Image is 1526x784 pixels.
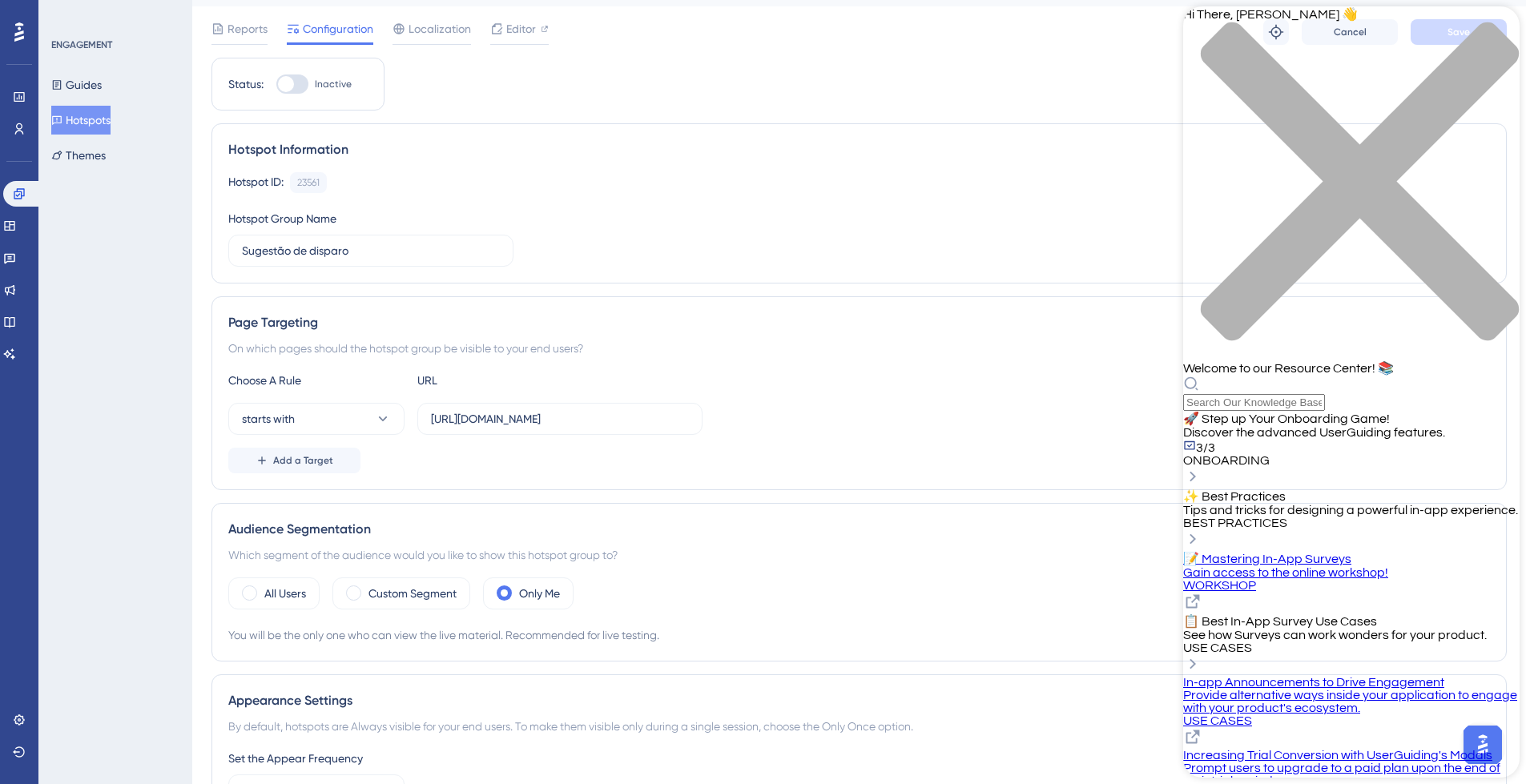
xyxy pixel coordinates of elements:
[242,409,295,428] span: starts with
[228,339,1490,358] div: On which pages should the hotspot group be visible to your end users?
[242,242,500,259] input: Type your Hotspot Group Name here
[10,10,38,38] img: launcher-image-alternative-text
[228,140,1490,159] div: Hotspot Information
[315,78,352,90] span: Inactive
[228,749,1490,768] div: Set the Appear Frequency
[273,454,333,467] span: Add a Target
[228,691,1490,710] div: Appearance Settings
[38,4,100,23] span: Need Help?
[228,172,284,193] div: Hotspot ID:
[228,625,1490,645] div: You will be the only one who can view the live material. Recommended for live testing.
[13,435,32,448] span: 3/3
[5,5,43,43] button: Open AI Assistant Launcher
[228,209,336,228] div: Hotspot Group Name
[51,38,112,51] div: ENGAGEMENT
[228,371,405,390] div: Choose A Rule
[51,141,106,170] button: Themes
[228,403,405,435] button: starts with
[227,19,268,38] span: Reports
[506,19,536,38] span: Editor
[297,176,320,189] div: 23561
[264,584,306,603] label: All Users
[228,717,1490,736] div: By default, hotspots are Always visible for your end users. To make them visible only during a si...
[409,19,471,38] span: Localization
[51,106,111,135] button: Hotspots
[368,584,457,603] label: Custom Segment
[417,371,594,390] div: URL
[228,545,1490,565] div: Which segment of the audience would you like to show this hotspot group to?
[51,70,102,99] button: Guides
[519,584,560,603] label: Only Me
[303,19,373,38] span: Configuration
[228,520,1490,539] div: Audience Segmentation
[228,313,1490,332] div: Page Targeting
[228,74,264,94] div: Status:
[431,410,689,428] input: yourwebsite.com/path
[228,448,360,473] button: Add a Target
